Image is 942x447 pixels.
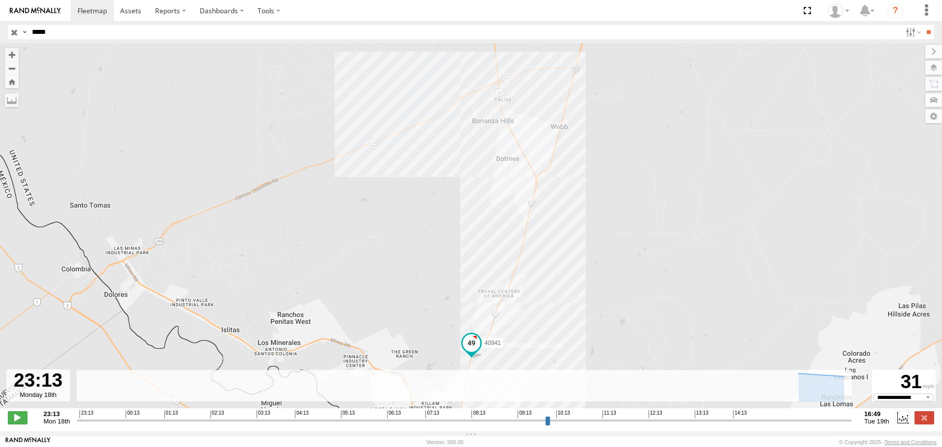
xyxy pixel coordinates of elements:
span: 00:13 [126,410,139,418]
strong: 16:49 [864,410,890,418]
button: Zoom in [5,48,19,61]
span: 08:13 [471,410,485,418]
span: 02:13 [210,410,224,418]
div: © Copyright 2025 - [839,439,937,445]
span: 13:13 [695,410,708,418]
div: Caseta Laredo TX [824,3,853,18]
label: Measure [5,93,19,107]
span: Tue 19th Aug 2025 [864,418,890,425]
a: Terms and Conditions [885,439,937,445]
i: ? [888,3,903,19]
span: 12:13 [649,410,662,418]
span: 40941 [484,340,500,346]
span: 07:13 [425,410,439,418]
span: 04:13 [295,410,309,418]
span: 05:13 [341,410,355,418]
button: Zoom out [5,61,19,75]
label: Play/Stop [8,411,27,424]
a: Visit our Website [5,437,51,447]
label: Close [915,411,934,424]
span: Mon 18th Aug 2025 [44,418,70,425]
label: Search Query [21,25,28,39]
span: 10:13 [556,410,570,418]
span: 01:13 [164,410,178,418]
button: Zoom Home [5,75,19,88]
span: 14:13 [733,410,747,418]
span: 23:13 [79,410,93,418]
label: Map Settings [925,109,942,123]
strong: 23:13 [44,410,70,418]
span: 09:13 [518,410,531,418]
label: Search Filter Options [902,25,923,39]
span: 11:13 [602,410,616,418]
span: 06:13 [387,410,401,418]
span: 03:13 [257,410,270,418]
div: 31 [873,371,934,394]
div: Version: 306.00 [426,439,464,445]
img: rand-logo.svg [10,7,61,14]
